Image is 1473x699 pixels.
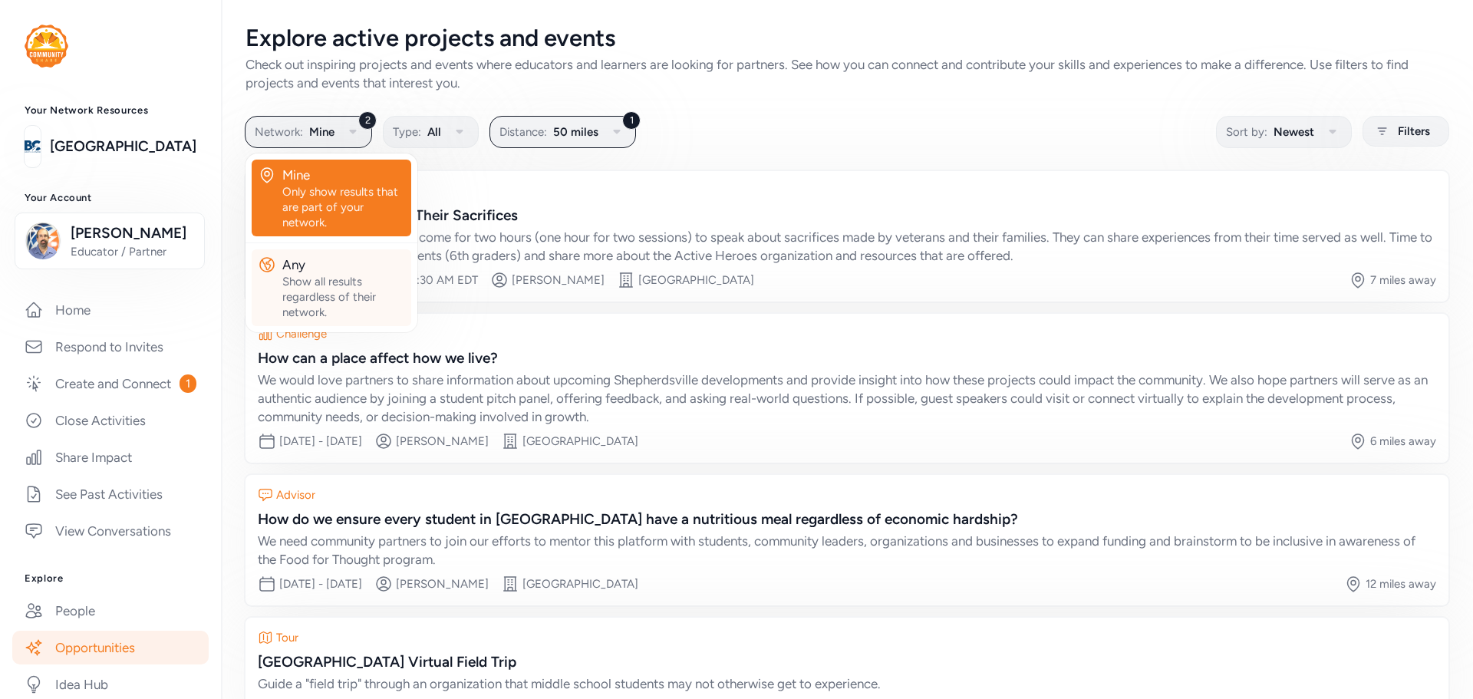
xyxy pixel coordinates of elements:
div: How do we ensure every student in [GEOGRAPHIC_DATA] have a nutritious meal regardless of economic... [258,509,1436,530]
a: Share Impact [12,440,209,474]
div: [PERSON_NAME] [512,272,605,288]
h3: Your Network Resources [25,104,196,117]
div: 1 [622,111,641,130]
button: [PERSON_NAME]Educator / Partner [15,213,205,269]
span: Distance: [499,123,547,141]
a: Close Activities [12,404,209,437]
span: 50 miles [553,123,598,141]
a: People [12,594,209,628]
button: Type:All [383,116,479,148]
div: [GEOGRAPHIC_DATA] [638,272,754,288]
div: Advisor [276,487,315,503]
button: Sort by:Newest [1216,116,1352,148]
button: 2Network:Mine [245,116,372,148]
span: Filters [1398,122,1430,140]
a: View Conversations [12,514,209,548]
div: We need community partners to join our efforts to mentor this platform with students, community l... [258,532,1436,569]
img: logo [25,130,41,163]
div: We need a speaker that can come for two hours (one hour for two sessions) to speak about sacrific... [258,228,1436,265]
button: 1Distance:50 miles [489,116,636,148]
a: Opportunities [12,631,209,664]
div: [GEOGRAPHIC_DATA] Virtual Field Trip [258,651,1436,673]
span: All [427,123,441,141]
div: [GEOGRAPHIC_DATA] [522,434,638,449]
div: 2Network:Mine [245,153,417,332]
span: [PERSON_NAME] [71,223,195,244]
h3: Explore [25,572,196,585]
div: Tour [276,630,298,645]
span: Newest [1274,123,1314,141]
div: We would love partners to share information about upcoming Shepherdsville developments and provid... [258,371,1436,426]
h3: Your Account [25,192,196,204]
div: Check out inspiring projects and events where educators and learners are looking for partners. Se... [245,55,1448,92]
a: [GEOGRAPHIC_DATA] [50,136,196,157]
div: Mine [282,166,405,184]
div: [GEOGRAPHIC_DATA] [522,576,638,592]
img: logo [25,25,68,68]
div: Any [282,256,405,274]
div: [PERSON_NAME] [396,434,489,449]
div: Only show results that are part of your network. [282,184,405,230]
a: Respond to Invites [12,330,209,364]
a: See Past Activities [12,477,209,511]
div: 7 miles away [1370,272,1436,288]
div: 2 [358,111,377,130]
div: 12 miles away [1366,576,1436,592]
span: Network: [255,123,303,141]
span: 1 [180,374,196,393]
div: Show all results regardless of their network. [282,274,405,320]
div: Honoring Veterans and Their Sacrifices [258,205,1436,226]
div: Guide a "field trip" through an organization that middle school students may not otherwise get to... [258,674,1436,693]
span: Mine [309,123,334,141]
div: Challenge [276,326,327,341]
div: [DATE] - [DATE] [279,576,362,592]
div: [DATE] - [DATE] [279,434,362,449]
span: Sort by: [1226,123,1267,141]
span: Type: [393,123,421,141]
a: Home [12,293,209,327]
div: [PERSON_NAME] [396,576,489,592]
a: Create and Connect1 [12,367,209,401]
div: How can a place affect how we live? [258,348,1436,369]
div: 6 miles away [1370,434,1436,449]
span: Educator / Partner [71,244,195,259]
div: Explore active projects and events [245,25,1448,52]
